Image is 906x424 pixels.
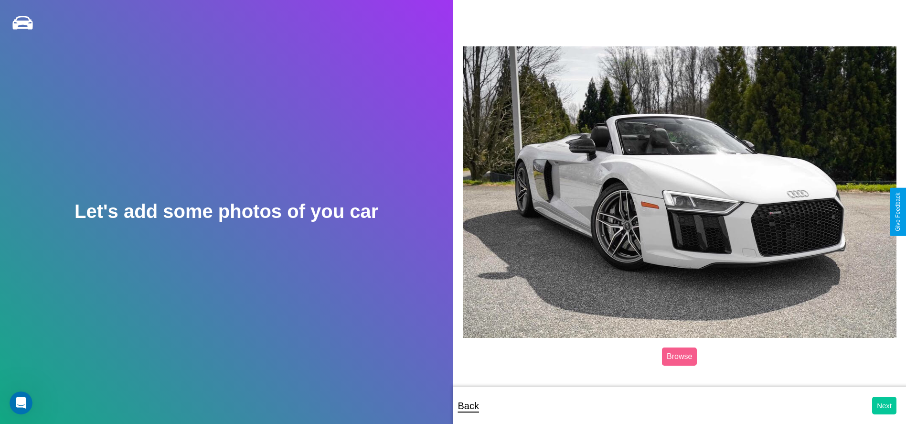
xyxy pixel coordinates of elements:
iframe: Intercom live chat [10,391,32,414]
h2: Let's add some photos of you car [75,201,378,222]
div: Give Feedback [895,193,901,231]
p: Back [458,397,479,414]
img: posted [463,46,897,338]
button: Next [872,397,896,414]
label: Browse [662,348,697,366]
